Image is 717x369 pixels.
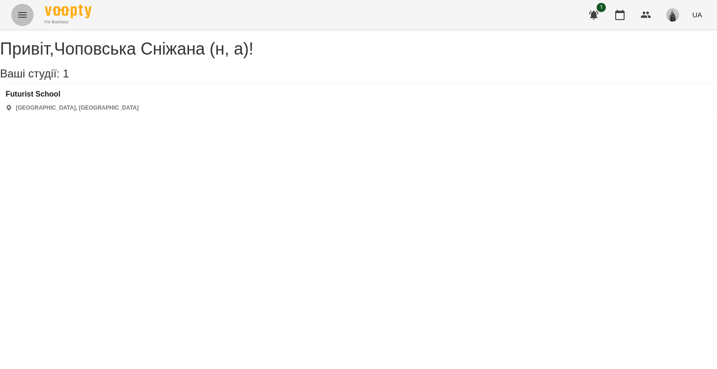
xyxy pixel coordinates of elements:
button: Menu [11,4,34,26]
a: Futurist School [6,90,139,98]
span: For Business [45,19,91,25]
span: UA [692,10,702,20]
span: 1 [597,3,606,12]
img: 465148d13846e22f7566a09ee851606a.jpeg [666,8,679,21]
img: Voopty Logo [45,5,91,18]
button: UA [689,6,706,23]
p: [GEOGRAPHIC_DATA], [GEOGRAPHIC_DATA] [16,104,139,112]
span: 1 [63,67,69,80]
